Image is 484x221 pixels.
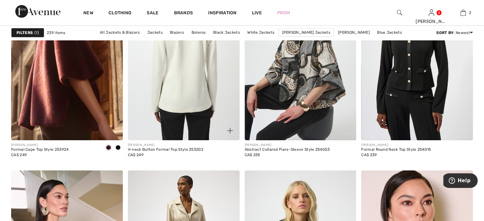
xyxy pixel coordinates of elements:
div: [PERSON_NAME] [361,143,431,148]
img: 1ère Avenue [15,5,60,18]
div: Merlot [104,143,113,153]
a: Live [252,10,262,16]
a: 2 [447,9,479,17]
div: : Newest [436,30,473,36]
img: My Info [429,9,434,17]
strong: Filters [17,30,33,36]
a: Brands [174,10,193,17]
span: 2 [469,10,471,16]
span: CA$ 255 [245,153,260,157]
a: Sale [147,10,158,17]
a: All Jackets & Blazers [97,28,143,37]
span: 239 items [47,30,66,36]
img: search the website [397,9,402,17]
span: CA$ 239 [361,153,377,157]
img: plus_v2.svg [227,128,233,134]
a: Jackets [144,28,166,37]
a: Clothing [109,10,131,17]
a: New [83,10,93,17]
iframe: Opens a widget where you can find more information [443,173,478,189]
span: CA$ 249 [128,153,144,157]
div: [PERSON_NAME] [416,18,447,25]
a: Black Jackets [210,28,243,37]
div: Formal Round Neck Top Style 254015 [361,148,431,152]
div: [PERSON_NAME] [245,143,330,148]
div: V-neck Button Formal Top Style 253202 [128,148,203,152]
a: [PERSON_NAME] [335,28,373,37]
img: My Bag [460,9,466,17]
a: Boleros [188,28,209,37]
span: Inspiration [208,10,236,17]
a: [PERSON_NAME] Jackets [278,28,333,37]
a: Sign In [429,10,434,16]
div: [PERSON_NAME] [128,143,203,148]
div: [PERSON_NAME] [11,143,68,148]
span: 1 [34,30,39,36]
a: Blue Jackets [374,28,405,37]
a: Prom [277,10,290,16]
div: Black [113,143,123,153]
div: Abstract Collared Flare-Sleeve Style 254003 [245,148,330,152]
a: Blazers [167,28,187,37]
span: CA$ 249 [11,153,27,157]
a: White Jackets [244,28,277,37]
strong: Sort By [436,31,453,35]
div: Formal Cape Top Style 253924 [11,148,68,152]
